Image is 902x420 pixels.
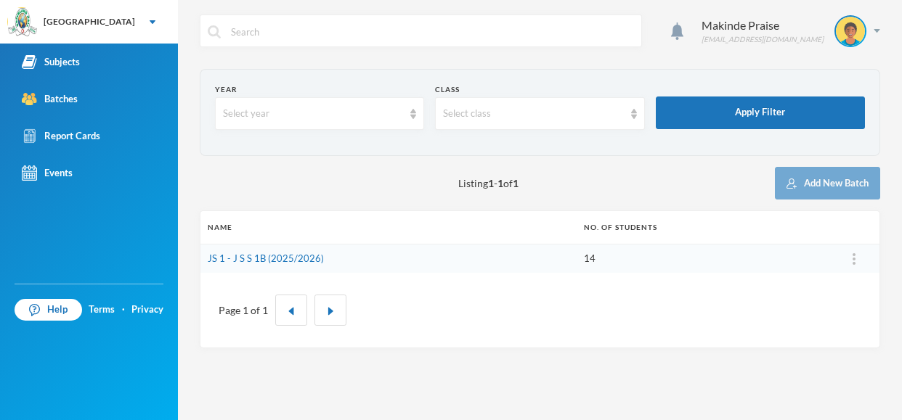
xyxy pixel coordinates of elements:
[44,15,135,28] div: [GEOGRAPHIC_DATA]
[702,34,824,45] div: [EMAIL_ADDRESS][DOMAIN_NAME]
[131,302,163,317] a: Privacy
[208,25,221,38] img: search
[22,54,80,70] div: Subjects
[836,17,865,46] img: STUDENT
[22,128,100,144] div: Report Cards
[229,15,634,48] input: Search
[208,252,324,264] a: JS 1 - J S S 1B (2025/2026)
[89,302,115,317] a: Terms
[577,244,829,273] td: 14
[853,253,856,265] img: ...
[22,165,73,181] div: Events
[215,84,424,95] div: Year
[497,177,503,189] b: 1
[775,167,880,199] button: Add New Batch
[513,177,519,189] b: 1
[223,107,403,121] div: Select year
[577,211,829,244] th: No. of students
[200,211,577,244] th: Name
[435,84,644,95] div: Class
[488,177,494,189] b: 1
[702,17,824,34] div: Makinde Praise
[656,96,865,129] button: Apply Filter
[15,299,82,321] a: Help
[22,91,78,107] div: Batches
[8,8,37,37] img: logo
[458,176,519,191] span: Listing - of
[219,302,268,318] div: Page 1 of 1
[443,107,623,121] div: Select class
[122,302,125,317] div: ·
